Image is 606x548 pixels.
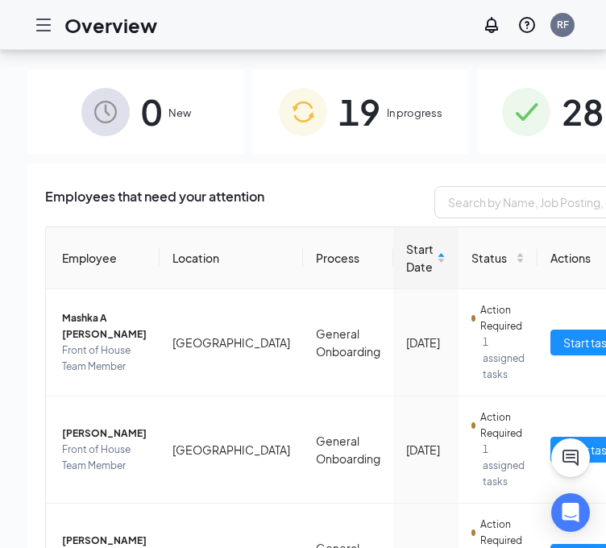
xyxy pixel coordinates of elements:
div: Open Intercom Messenger [551,493,590,532]
span: Employees that need your attention [45,186,264,218]
td: [GEOGRAPHIC_DATA] [160,396,303,504]
th: Location [160,227,303,289]
span: Start Date [406,240,434,276]
th: Process [303,227,393,289]
span: Front of House Team Member [62,342,147,375]
td: General Onboarding [303,289,393,396]
svg: ChatActive [561,448,580,467]
th: Employee [46,227,160,289]
span: Front of House Team Member [62,442,147,474]
h1: Overview [64,11,157,39]
span: Action Required [480,302,525,334]
div: [DATE] [406,334,446,351]
span: 0 [141,84,162,139]
span: [PERSON_NAME] [62,426,147,442]
span: Mashka A [PERSON_NAME] [62,310,147,342]
span: New [168,105,191,121]
span: 1 assigned tasks [483,334,525,383]
td: [GEOGRAPHIC_DATA] [160,289,303,396]
span: Status [471,249,513,267]
span: 19 [338,84,380,139]
div: [DATE] [406,441,446,459]
th: Status [459,227,538,289]
svg: Notifications [482,15,501,35]
span: In progress [387,105,442,121]
button: ChatActive [551,438,590,477]
span: Action Required [480,409,525,442]
svg: Hamburger [34,15,53,35]
svg: QuestionInfo [517,15,537,35]
span: 1 assigned tasks [483,442,525,490]
span: 28 [562,84,604,139]
td: General Onboarding [303,396,393,504]
div: RF [557,18,569,31]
